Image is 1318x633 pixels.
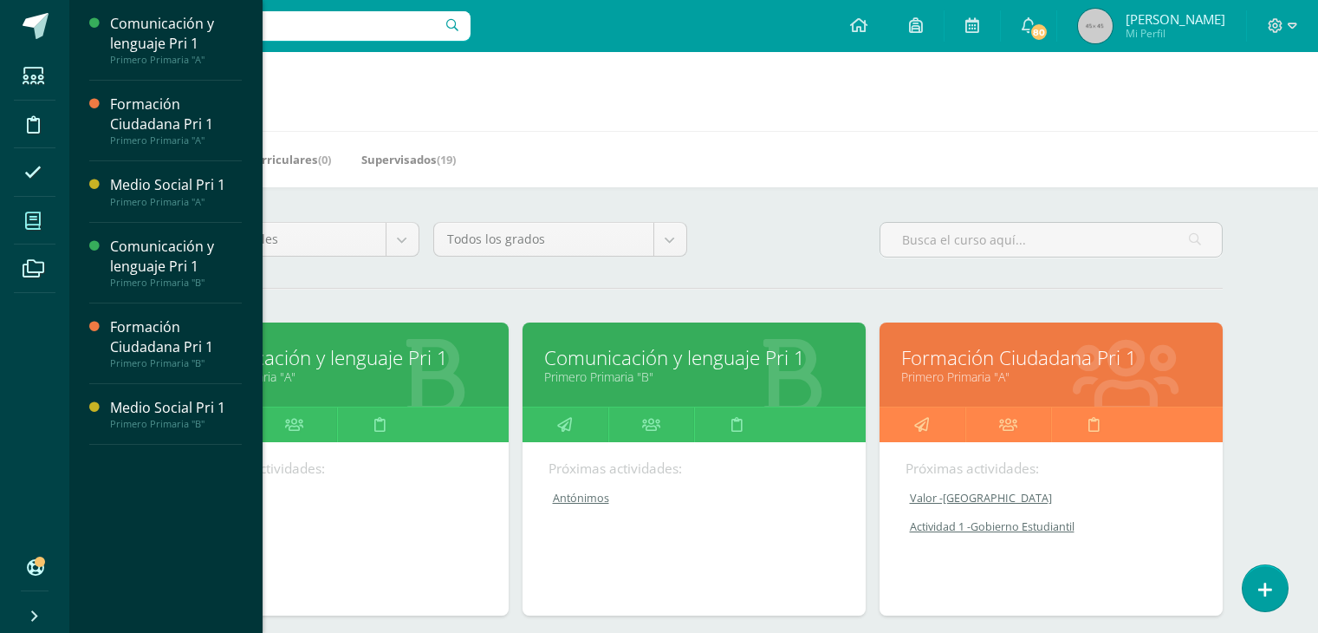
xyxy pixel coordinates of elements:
[361,146,456,173] a: Supervisados(19)
[110,277,242,289] div: Primero Primaria "B"
[81,11,471,41] input: Busca un usuario...
[906,460,1197,478] div: Próximas actividades:
[192,491,484,506] a: Antónimos
[434,223,686,256] a: Todos los grados
[901,344,1201,371] a: Formación Ciudadana Pri 1
[110,237,242,289] a: Comunicación y lenguaje Pri 1Primero Primaria "B"
[179,223,373,256] span: Todos los niveles
[1126,10,1225,28] span: [PERSON_NAME]
[192,460,483,478] div: Próximas actividades:
[110,196,242,208] div: Primero Primaria "A"
[187,344,487,371] a: Comunicación y lenguaje Pri 1
[549,491,841,506] a: Antónimos
[901,369,1201,385] a: Primero Primaria "A"
[110,134,242,147] div: Primero Primaria "A"
[110,175,242,207] a: Medio Social Pri 1Primero Primaria "A"
[110,357,242,369] div: Primero Primaria "B"
[447,223,640,256] span: Todos los grados
[110,317,242,369] a: Formación Ciudadana Pri 1Primero Primaria "B"
[110,175,242,195] div: Medio Social Pri 1
[110,95,242,134] div: Formación Ciudadana Pri 1
[549,460,840,478] div: Próximas actividades:
[906,519,1198,534] a: Actividad 1 -Gobierno Estudiantil
[110,317,242,357] div: Formación Ciudadana Pri 1
[544,344,844,371] a: Comunicación y lenguaje Pri 1
[195,146,331,173] a: Mis Extracurriculares(0)
[110,14,242,54] div: Comunicación y lenguaje Pri 1
[1126,26,1225,41] span: Mi Perfil
[110,14,242,66] a: Comunicación y lenguaje Pri 1Primero Primaria "A"
[110,398,242,430] a: Medio Social Pri 1Primero Primaria "B"
[110,237,242,277] div: Comunicación y lenguaje Pri 1
[437,152,456,167] span: (19)
[166,223,419,256] a: Todos los niveles
[880,223,1222,257] input: Busca el curso aquí...
[906,491,1198,506] a: Valor -[GEOGRAPHIC_DATA]
[544,369,844,385] a: Primero Primaria "B"
[318,152,331,167] span: (0)
[110,95,242,147] a: Formación Ciudadana Pri 1Primero Primaria "A"
[1078,9,1113,43] img: 45x45
[110,418,242,430] div: Primero Primaria "B"
[110,54,242,66] div: Primero Primaria "A"
[1029,23,1048,42] span: 80
[110,398,242,418] div: Medio Social Pri 1
[187,369,487,385] a: Primero Primaria "A"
